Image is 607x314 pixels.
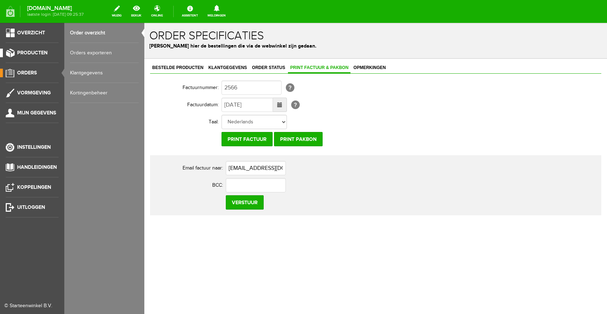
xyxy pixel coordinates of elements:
[147,78,155,86] span: [?]
[141,60,150,69] span: [?]
[70,43,139,63] a: Orders exporteren
[10,154,81,171] th: BCC:
[6,42,61,47] span: Bestelde producten
[105,40,143,50] a: Order status
[17,204,45,210] span: Uitloggen
[130,109,178,123] input: Print pakbon
[6,40,61,50] a: Bestelde producten
[70,83,139,103] a: Kortingenbeheer
[144,42,206,47] span: Print factuur & pakbon
[207,40,244,50] a: Opmerkingen
[147,4,167,19] a: online
[127,4,146,19] a: bekijk
[77,75,129,89] input: Datum tot...
[207,42,244,47] span: Opmerkingen
[70,23,139,43] a: Order overzicht
[17,144,51,150] span: Instellingen
[17,50,48,56] span: Producten
[17,90,51,96] span: Vormgeving
[4,302,54,310] div: © Starteenwinkel B.V.
[62,40,105,50] a: Klantgegevens
[17,164,57,170] span: Handleidingen
[5,19,458,27] p: [PERSON_NAME] hier de bestellingen die via de webwinkel zijn gedaan.
[77,109,128,123] input: Print factuur
[105,42,143,47] span: Order status
[62,42,105,47] span: Klantgegevens
[108,4,126,19] a: wijzig
[144,40,206,50] a: Print factuur & pakbon
[6,73,77,90] th: Factuurdatum:
[6,56,77,73] th: Factuurnummer:
[17,184,51,190] span: Koppelingen
[27,6,84,10] strong: [DOMAIN_NAME]
[27,13,84,16] span: laatste login: [DATE] 09:25:37
[6,90,77,108] th: Taal:
[17,110,56,116] span: Mijn gegevens
[70,63,139,83] a: Klantgegevens
[5,7,458,19] h1: Order specificaties
[81,172,119,187] input: Verstuur
[17,30,45,36] span: Overzicht
[17,70,37,76] span: Orders
[10,137,81,154] th: Email factuur naar:
[203,4,230,19] a: Meldingen
[178,4,202,19] a: Assistent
